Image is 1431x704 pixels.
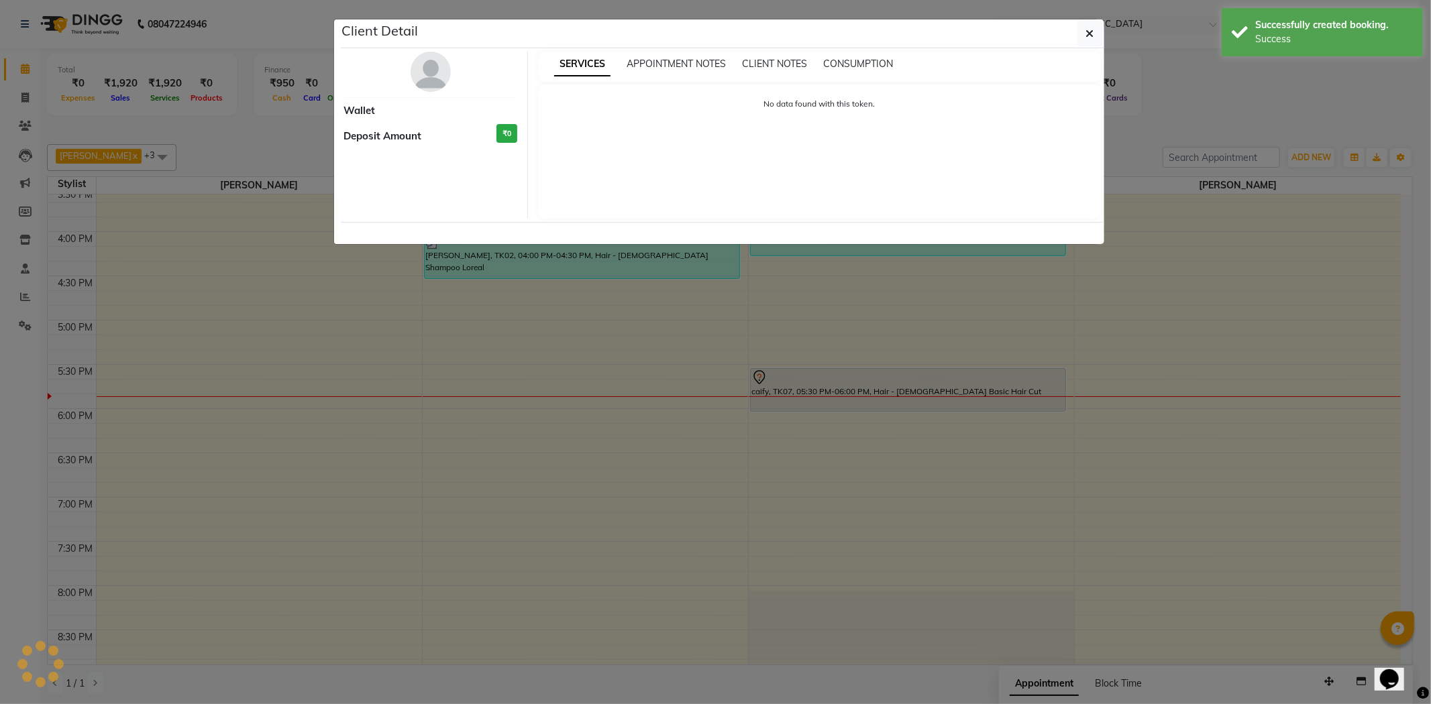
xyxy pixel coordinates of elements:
[551,98,1088,110] p: No data found with this token.
[1375,650,1418,691] iframe: chat widget
[742,58,807,70] span: CLIENT NOTES
[342,21,419,41] h5: Client Detail
[627,58,726,70] span: APPOINTMENT NOTES
[1255,18,1413,32] div: Successfully created booking.
[823,58,893,70] span: CONSUMPTION
[554,52,611,76] span: SERVICES
[344,129,422,144] span: Deposit Amount
[344,103,376,119] span: Wallet
[411,52,451,92] img: avatar
[496,124,517,143] h3: ₹0
[1255,32,1413,46] div: Success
